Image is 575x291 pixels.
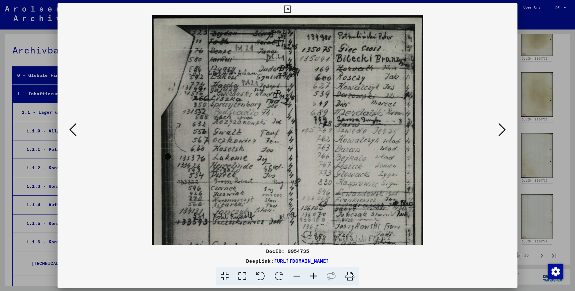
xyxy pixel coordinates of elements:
a: [URL][DOMAIN_NAME] [274,258,329,264]
img: Zustimmung ändern [548,264,563,279]
div: DeepLink: [58,257,517,265]
div: Zustimmung ändern [548,264,563,279]
div: DocID: 9954735 [58,247,517,255]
